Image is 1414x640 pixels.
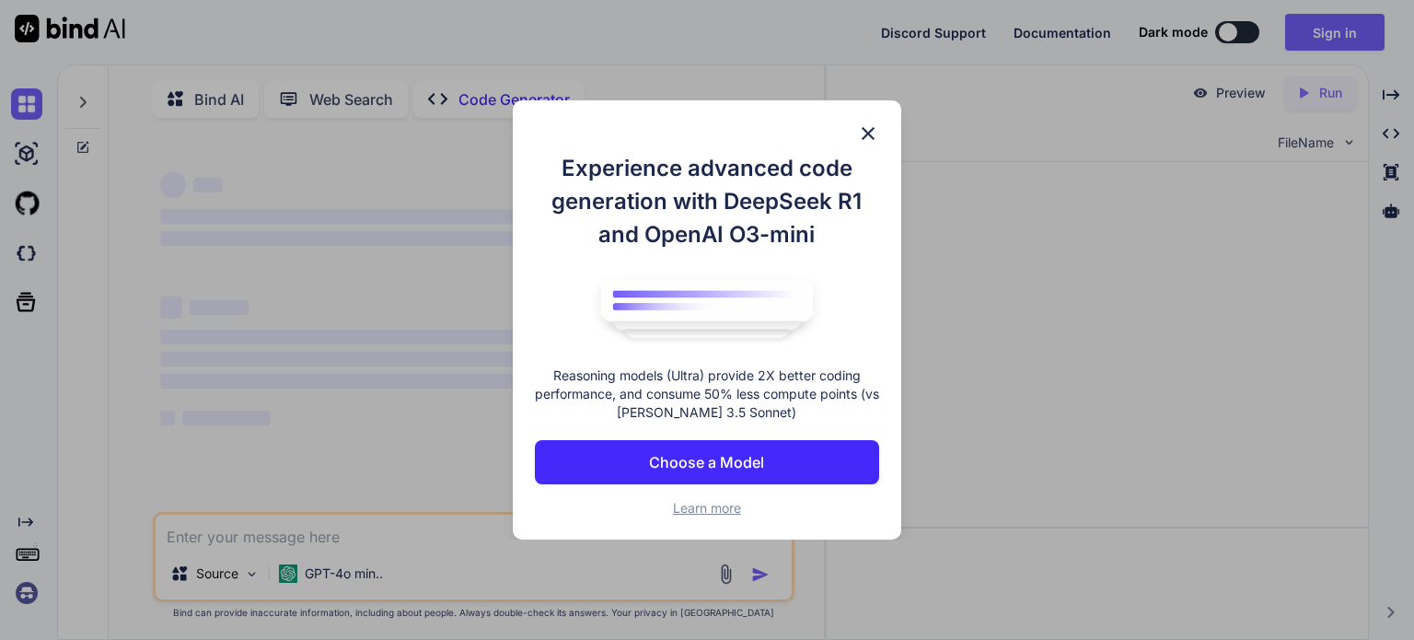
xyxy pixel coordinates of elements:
[673,500,741,516] span: Learn more
[535,440,879,484] button: Choose a Model
[535,367,879,422] p: Reasoning models (Ultra) provide 2X better coding performance, and consume 50% less compute point...
[857,122,879,145] img: close
[649,451,764,473] p: Choose a Model
[535,152,879,251] h1: Experience advanced code generation with DeepSeek R1 and OpenAI O3-mini
[587,270,827,349] img: bind logo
